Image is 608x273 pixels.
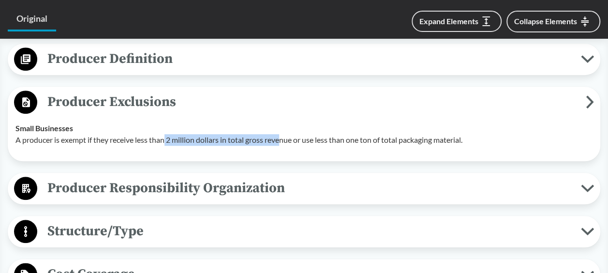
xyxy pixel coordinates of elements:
strong: Small Businesses [15,123,73,133]
button: Structure/Type [11,219,597,244]
button: Producer Exclusions [11,90,597,115]
span: Producer Exclusions [37,91,586,113]
span: Structure/Type [37,220,581,242]
span: Producer Responsibility Organization [37,177,581,199]
button: Producer Responsibility Organization [11,176,597,201]
span: Producer Definition [37,48,581,70]
button: Collapse Elements [506,11,600,32]
p: A producer is exempt if they receive less than 2 million dollars in total gross revenue or use le... [15,134,593,146]
button: Producer Definition [11,47,597,72]
a: Original [8,8,56,31]
button: Expand Elements [412,11,502,32]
